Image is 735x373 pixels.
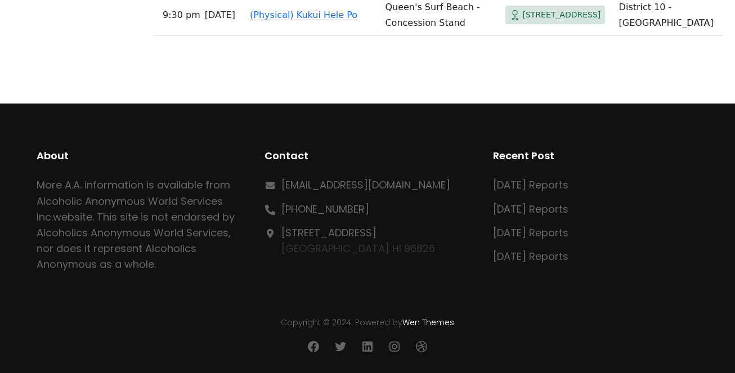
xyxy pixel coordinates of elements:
[493,202,568,216] a: [DATE] Reports
[37,317,698,329] p: Copyright © 2024. Powered by
[265,148,470,164] h2: Contact
[493,249,568,263] a: [DATE] Reports
[53,210,92,224] a: website
[163,7,200,23] span: 9:30 PM
[281,225,435,257] p: [GEOGRAPHIC_DATA] HI 96826
[281,178,450,192] a: [EMAIL_ADDRESS][DOMAIN_NAME]
[493,148,698,164] h2: Recent Post
[281,202,369,216] a: [PHONE_NUMBER]
[37,177,242,272] p: More A.A. information is available from Alcoholic Anonymous World Services Inc. . This site is no...
[402,317,454,328] a: Wen Themes
[281,226,377,240] a: [STREET_ADDRESS]
[493,178,568,192] a: [DATE] Reports
[37,148,242,164] h2: About
[522,8,600,22] span: [STREET_ADDRESS]
[493,226,568,240] a: [DATE] Reports
[250,10,357,20] a: (Physical) Kukui Hele Po
[205,7,235,23] span: [DATE]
